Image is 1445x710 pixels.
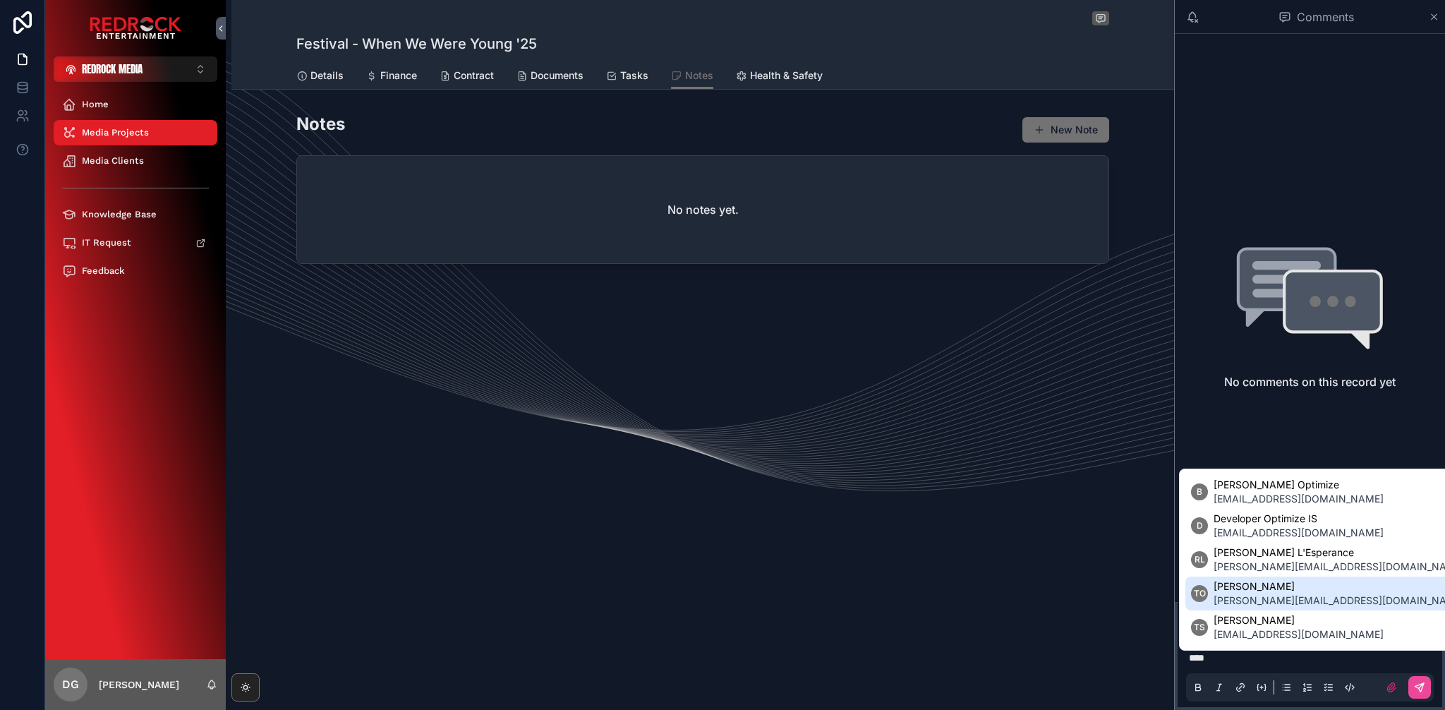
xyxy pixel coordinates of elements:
[620,68,648,83] span: Tasks
[54,202,217,227] a: Knowledge Base
[671,63,713,90] a: Notes
[99,678,179,692] p: [PERSON_NAME]
[82,155,144,167] span: Media Clients
[1194,622,1205,633] span: TS
[54,120,217,145] a: Media Projects
[296,34,537,54] h1: Festival - When We Were Young '25
[454,68,494,83] span: Contract
[1214,627,1384,642] span: [EMAIL_ADDRESS][DOMAIN_NAME]
[54,148,217,174] a: Media Clients
[1214,512,1384,526] span: Developer Optimize IS
[54,92,217,117] a: Home
[54,230,217,255] a: IT Request
[62,676,79,693] span: DG
[90,17,181,40] img: App logo
[380,68,417,83] span: Finance
[54,56,217,82] button: Select Button
[685,68,713,83] span: Notes
[1214,613,1384,627] span: [PERSON_NAME]
[82,209,157,220] span: Knowledge Base
[296,112,345,136] h2: Notes
[82,62,143,76] span: REDROCK MEDIA
[531,68,584,83] span: Documents
[82,127,149,138] span: Media Projects
[1224,373,1396,390] h2: No comments on this record yet
[296,63,344,91] a: Details
[440,63,494,91] a: Contract
[1214,526,1384,540] span: [EMAIL_ADDRESS][DOMAIN_NAME]
[1297,8,1354,25] span: Comments
[1197,520,1203,531] span: D
[1195,554,1205,565] span: RL
[750,68,823,83] span: Health & Safety
[516,63,584,91] a: Documents
[82,265,125,277] span: Feedback
[45,82,226,302] div: scrollable content
[82,99,109,110] span: Home
[82,237,131,248] span: IT Request
[1214,492,1384,506] span: [EMAIL_ADDRESS][DOMAIN_NAME]
[310,68,344,83] span: Details
[606,63,648,91] a: Tasks
[54,258,217,284] a: Feedback
[1022,117,1109,143] button: New Note
[736,63,823,91] a: Health & Safety
[1214,478,1384,492] span: [PERSON_NAME] Optimize
[366,63,417,91] a: Finance
[1194,588,1206,599] span: TO
[667,201,739,218] h2: No notes yet.
[1197,486,1202,498] span: B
